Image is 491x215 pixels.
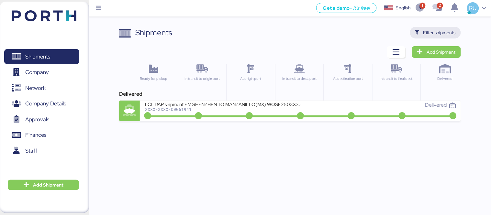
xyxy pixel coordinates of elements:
[25,68,49,77] span: Company
[4,112,79,127] a: Approvals
[8,180,79,190] button: Add Shipment
[469,4,477,12] span: RU
[33,181,63,189] span: Add Shipment
[410,27,461,38] button: Filter shipments
[424,76,466,81] div: Delivered
[4,143,79,158] a: Staff
[327,76,369,81] div: At destination port
[25,83,46,93] span: Network
[278,76,321,81] div: In transit to dest. port
[4,96,79,111] a: Company Details
[136,27,173,38] div: Shipments
[181,76,224,81] div: In transit to origin port
[25,115,49,124] span: Approvals
[25,146,37,156] span: Staff
[4,49,79,64] a: Shipments
[145,107,300,112] div: XXXX-XXXX-O0051941
[375,76,418,81] div: In transit to final dest.
[4,65,79,80] a: Company
[4,128,79,143] a: Finances
[229,76,272,81] div: At origin port
[25,52,50,61] span: Shipments
[145,101,300,107] div: LCL DAP shipment FM SHENZHEN TO MANZANILLO(MX) WQSE2503X37
[132,76,175,81] div: Ready for pickup
[423,29,456,37] span: Filter shipments
[93,3,104,14] button: Menu
[425,102,447,108] span: Delivered
[25,130,46,140] span: Finances
[412,46,461,58] a: Add Shipment
[25,99,66,108] span: Company Details
[427,48,456,56] span: Add Shipment
[4,81,79,95] a: Network
[396,5,411,11] div: English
